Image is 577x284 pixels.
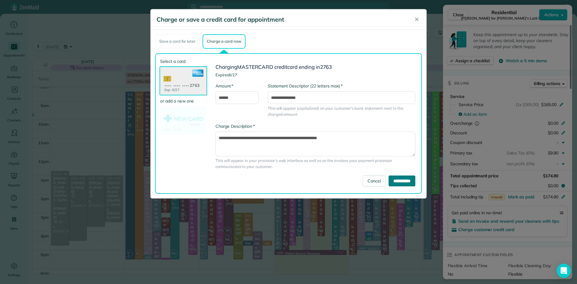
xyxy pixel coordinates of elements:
div: Charge a card now [203,34,245,49]
span: This will appear in your processor's web interface as well as on the invoices your payment proces... [215,158,415,169]
label: Amount [215,83,233,89]
label: Select a card [160,58,206,64]
h4: Expires [215,73,415,77]
span: 6/27 [229,72,237,77]
span: This will appear (capitalized) on your customer's bank statement next to the charged amount [268,105,415,117]
h5: Charge or save a credit card for appointment [157,15,406,24]
span: MASTERCARD [237,64,273,70]
label: Charge Description [215,123,255,129]
label: or add a new one [160,98,206,104]
a: Cancel [363,176,386,186]
span: ✕ [414,16,419,23]
span: credit [274,64,287,70]
label: Statement Descriptor (22 letters max) [268,83,343,89]
span: 2763 [320,64,332,70]
h3: Charging card ending in [215,64,415,70]
div: Open Intercom Messenger [557,264,571,278]
div: Save a card for later [155,34,200,49]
